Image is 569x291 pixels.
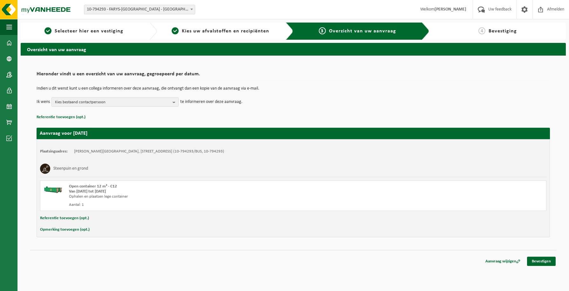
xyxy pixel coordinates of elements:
[69,184,117,188] span: Open container 12 m³ - C12
[172,27,179,34] span: 2
[40,226,90,234] button: Opmerking toevoegen (opt.)
[481,257,525,266] a: Aanvraag wijzigen
[527,257,556,266] a: Bevestigen
[69,189,106,193] strong: Van [DATE] tot [DATE]
[180,97,243,107] p: te informeren over deze aanvraag.
[74,149,224,154] td: [PERSON_NAME][GEOGRAPHIC_DATA], [STREET_ADDRESS] (10-794293/BUS, 10-794293)
[160,27,281,35] a: 2Kies uw afvalstoffen en recipiënten
[55,29,123,34] span: Selecteer hier een vestiging
[329,29,396,34] span: Overzicht van uw aanvraag
[69,194,319,199] div: Ophalen en plaatsen lege container
[69,202,319,207] div: Aantal: 1
[53,164,88,174] h3: Steenpuin en grond
[319,27,326,34] span: 3
[37,71,550,80] h2: Hieronder vindt u een overzicht van uw aanvraag, gegroepeerd per datum.
[40,149,68,153] strong: Plaatsingsadres:
[489,29,517,34] span: Bevestiging
[182,29,269,34] span: Kies uw afvalstoffen en recipiënten
[84,5,195,14] span: 10-794293 - FARYS-ASSE - ASSE
[37,113,86,121] button: Referentie toevoegen (opt.)
[37,86,550,91] p: Indien u dit wenst kunt u een collega informeren over deze aanvraag, die ontvangt dan een kopie v...
[435,7,466,12] strong: [PERSON_NAME]
[51,97,179,107] button: Kies bestaand contactpersoon
[21,43,566,55] h2: Overzicht van uw aanvraag
[24,27,144,35] a: 1Selecteer hier een vestiging
[37,97,50,107] p: Ik wens
[40,214,89,222] button: Referentie toevoegen (opt.)
[478,27,485,34] span: 4
[44,184,63,193] img: HK-XC-12-GN-00.png
[55,98,170,107] span: Kies bestaand contactpersoon
[45,27,51,34] span: 1
[40,131,87,136] strong: Aanvraag voor [DATE]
